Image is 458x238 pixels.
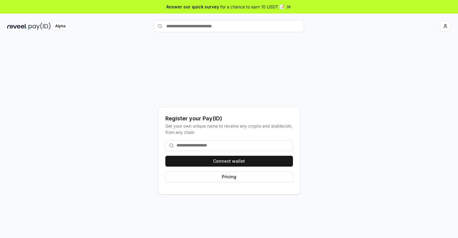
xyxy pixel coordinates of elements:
div: Alpha [52,23,69,30]
img: reveel_dark [7,23,27,30]
button: Pricing [165,171,293,182]
div: Register your Pay(ID) [165,114,293,123]
button: Connect wallet [165,156,293,167]
img: pay_id [29,23,51,30]
span: Answer our quick survey [166,4,219,10]
div: Get your own unique name to receive any crypto and stablecoin, from any chain [165,123,293,135]
span: for a chance to earn 10 USDT 📝 [220,4,285,10]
